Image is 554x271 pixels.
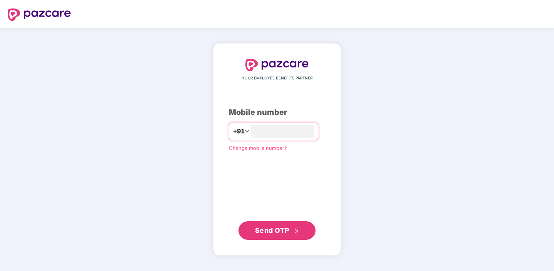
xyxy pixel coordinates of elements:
[242,75,312,81] span: YOUR EMPLOYEE BENEFITS PARTNER
[294,229,299,234] span: double-right
[229,106,325,118] div: Mobile number
[8,8,71,21] img: logo
[233,126,245,136] span: +91
[245,59,309,71] img: logo
[245,129,249,134] span: down
[229,145,287,151] a: Change mobile number?
[238,221,316,240] button: Send OTPdouble-right
[255,226,289,234] span: Send OTP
